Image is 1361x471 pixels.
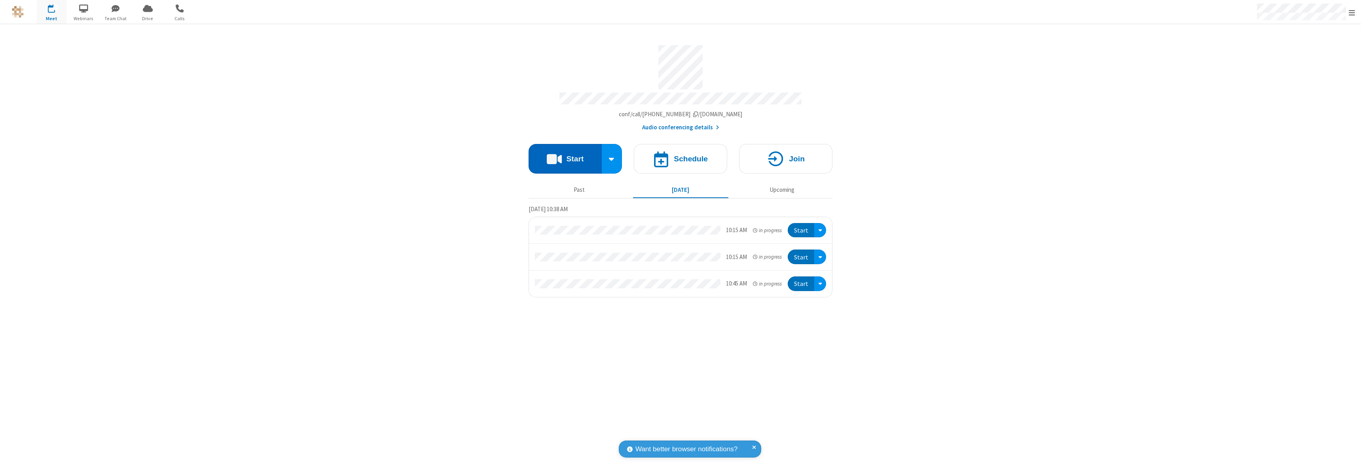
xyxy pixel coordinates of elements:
button: Upcoming [734,182,830,197]
em: in progress [753,280,782,288]
span: [DATE] 10:38 AM [529,205,568,213]
button: [DATE] [633,182,728,197]
button: Start [529,144,602,174]
button: Schedule [634,144,727,174]
span: Drive [133,15,163,22]
div: 10:15 AM [726,253,747,262]
em: in progress [753,227,782,234]
h4: Join [789,155,805,163]
span: Want better browser notifications? [635,444,737,454]
em: in progress [753,253,782,261]
div: Start conference options [602,144,622,174]
section: Today's Meetings [529,204,832,297]
span: Webinars [69,15,99,22]
div: 10:15 AM [726,226,747,235]
div: 10:45 AM [726,279,747,288]
button: Start [788,276,814,291]
h4: Start [566,155,584,163]
button: Join [739,144,832,174]
section: Account details [529,39,832,132]
button: Copy my meeting room linkCopy my meeting room link [619,110,743,119]
span: Calls [165,15,195,22]
button: Audio conferencing details [642,123,719,132]
div: 3 [53,4,59,10]
button: Past [532,182,627,197]
div: Open menu [814,276,826,291]
button: Start [788,223,814,238]
div: Open menu [814,223,826,238]
span: Meet [37,15,66,22]
h4: Schedule [674,155,708,163]
span: Team Chat [101,15,131,22]
img: QA Selenium DO NOT DELETE OR CHANGE [12,6,24,18]
button: Start [788,250,814,264]
span: Copy my meeting room link [619,110,743,118]
div: Open menu [814,250,826,264]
